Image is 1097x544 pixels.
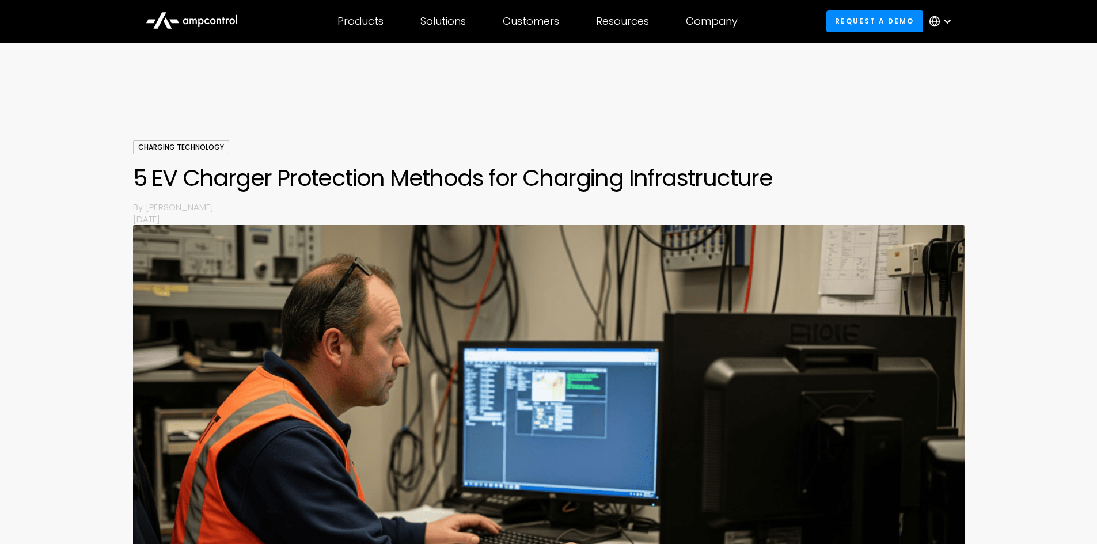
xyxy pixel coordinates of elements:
h1: 5 EV Charger Protection Methods for Charging Infrastructure [133,164,965,192]
div: Products [337,15,384,28]
div: Company [686,15,738,28]
p: By [133,201,146,213]
div: Charging Technology [133,140,229,154]
p: [DATE] [133,213,965,225]
div: Solutions [420,15,466,28]
div: Customers [503,15,559,28]
div: Resources [596,15,649,28]
p: [PERSON_NAME] [146,201,965,213]
a: Request a demo [826,10,923,32]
